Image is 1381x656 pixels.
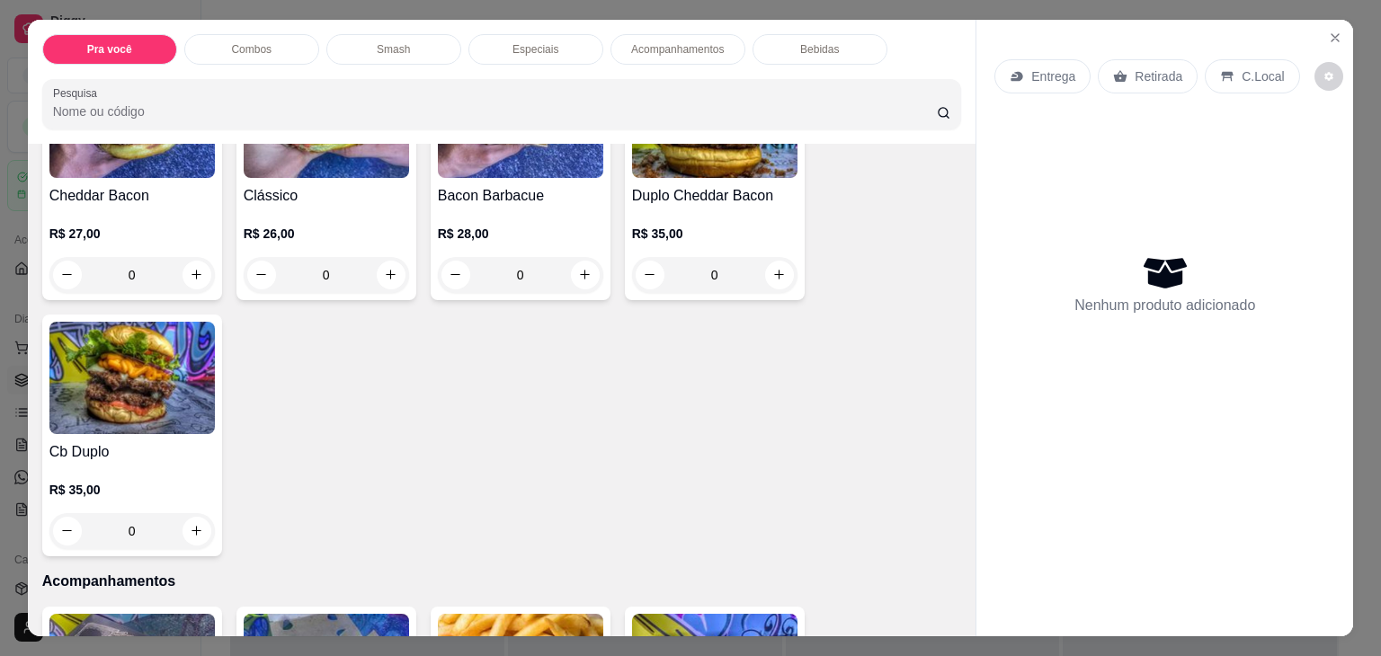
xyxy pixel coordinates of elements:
h4: Cb Duplo [49,441,215,463]
img: product-image [49,322,215,434]
label: Pesquisa [53,85,103,101]
p: R$ 28,00 [438,225,603,243]
p: R$ 26,00 [244,225,409,243]
p: Bebidas [800,42,839,57]
button: Close [1321,23,1350,52]
h4: Cheddar Bacon [49,185,215,207]
p: Combos [231,42,272,57]
p: Acompanhamentos [631,42,724,57]
p: R$ 35,00 [632,225,797,243]
p: C.Local [1242,67,1284,85]
h4: Clássico [244,185,409,207]
p: Smash [377,42,410,57]
p: Acompanhamentos [42,571,962,592]
button: decrease-product-quantity [1314,62,1343,91]
p: R$ 27,00 [49,225,215,243]
input: Pesquisa [53,102,937,120]
p: Nenhum produto adicionado [1074,295,1255,316]
h4: Bacon Barbacue [438,185,603,207]
h4: Duplo Cheddar Bacon [632,185,797,207]
p: Especiais [512,42,558,57]
p: Retirada [1135,67,1182,85]
p: Entrega [1031,67,1075,85]
p: Pra você [87,42,132,57]
p: R$ 35,00 [49,481,215,499]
